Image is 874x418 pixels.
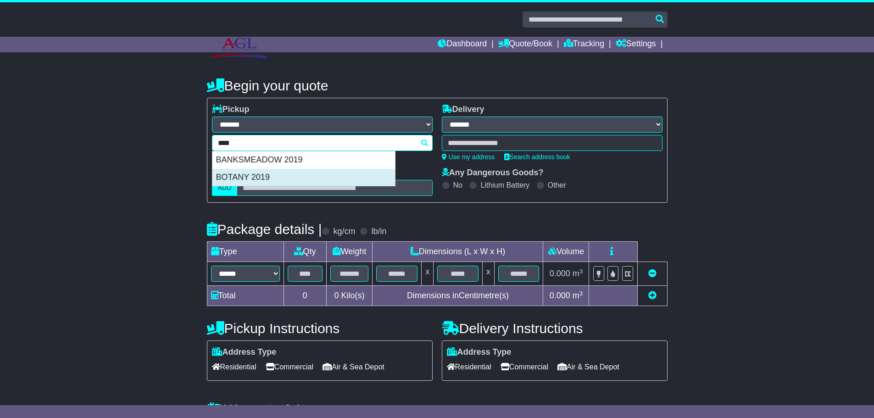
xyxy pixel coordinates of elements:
label: Address Type [212,347,277,357]
a: Quote/Book [498,37,552,52]
a: Remove this item [648,269,657,278]
typeahead: Please provide city [212,135,433,151]
a: Dashboard [438,37,487,52]
sup: 3 [579,268,583,275]
td: Weight [326,242,373,262]
label: Pickup [212,105,250,115]
span: 0.000 [550,269,570,278]
h4: Package details | [207,222,322,237]
h4: Pickup Instructions [207,321,433,336]
label: AUD [212,180,238,196]
a: Add new item [648,291,657,300]
label: No [453,181,462,189]
a: Search address book [504,153,570,161]
label: lb/in [371,227,386,237]
label: Address Type [447,347,512,357]
h4: Begin your quote [207,78,668,93]
label: Any Dangerous Goods? [442,168,544,178]
span: 0 [334,291,339,300]
span: m [573,291,583,300]
td: Dimensions in Centimetre(s) [373,286,543,306]
a: Settings [616,37,656,52]
span: Residential [447,360,491,374]
span: 0.000 [550,291,570,300]
div: BOTANY 2019 [212,169,395,186]
td: x [422,262,434,286]
label: kg/cm [333,227,355,237]
td: x [482,262,494,286]
span: Air & Sea Depot [323,360,384,374]
td: Kilo(s) [326,286,373,306]
td: Type [207,242,284,262]
span: Residential [212,360,256,374]
td: Qty [284,242,326,262]
sup: 3 [579,290,583,297]
h4: Delivery Instructions [442,321,668,336]
div: BANKSMEADOW 2019 [212,151,395,169]
span: m [573,269,583,278]
span: Commercial [501,360,548,374]
td: Dimensions (L x W x H) [373,242,543,262]
label: Delivery [442,105,484,115]
span: Commercial [266,360,313,374]
span: Air & Sea Depot [557,360,619,374]
td: Volume [543,242,589,262]
a: Tracking [564,37,604,52]
td: Total [207,286,284,306]
label: Lithium Battery [480,181,529,189]
a: Use my address [442,153,495,161]
h4: Warranty & Insurance [207,401,668,417]
label: Other [548,181,566,189]
td: 0 [284,286,326,306]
